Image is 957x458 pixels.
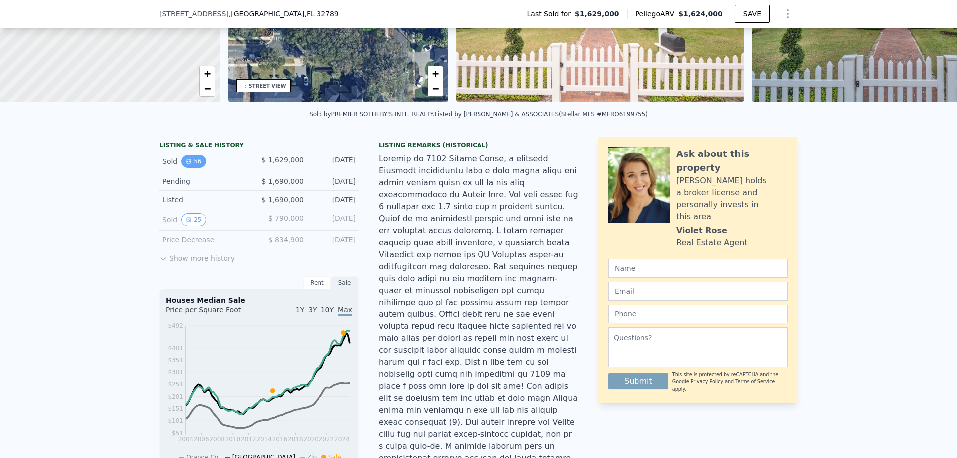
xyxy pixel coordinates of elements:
[432,82,439,95] span: −
[194,436,209,443] tspan: 2006
[303,436,319,443] tspan: 2020
[166,295,352,305] div: Houses Median Sale
[309,111,434,118] div: Sold by PREMIER SOTHEBY'S INTL. REALTY .
[162,176,251,186] div: Pending
[162,213,251,226] div: Sold
[168,405,183,412] tspan: $151
[162,235,251,245] div: Price Decrease
[312,155,356,168] div: [DATE]
[162,195,251,205] div: Listed
[204,67,210,80] span: +
[691,379,723,384] a: Privacy Policy
[178,436,194,443] tspan: 2004
[209,436,225,443] tspan: 2008
[172,430,183,437] tspan: $51
[672,371,788,393] div: This site is protected by reCAPTCHA and the Google and apply.
[608,259,788,278] input: Name
[312,176,356,186] div: [DATE]
[261,156,304,164] span: $ 1,629,000
[249,82,286,90] div: STREET VIEW
[296,306,304,314] span: 1Y
[428,81,443,96] a: Zoom out
[303,276,331,289] div: Rent
[166,305,259,321] div: Price per Square Foot
[312,195,356,205] div: [DATE]
[168,357,183,364] tspan: $351
[159,249,235,263] button: Show more history
[428,66,443,81] a: Zoom in
[225,436,241,443] tspan: 2010
[268,214,304,222] span: $ 790,000
[608,282,788,301] input: Email
[608,305,788,323] input: Phone
[676,175,788,223] div: [PERSON_NAME] holds a broker license and personally invests in this area
[575,9,619,19] span: $1,629,000
[272,436,288,443] tspan: 2016
[200,66,215,81] a: Zoom in
[636,9,679,19] span: Pellego ARV
[268,236,304,244] span: $ 834,900
[735,379,775,384] a: Terms of Service
[168,345,183,352] tspan: $401
[312,235,356,245] div: [DATE]
[168,322,183,329] tspan: $492
[379,141,578,149] div: Listing Remarks (Historical)
[159,141,359,151] div: LISTING & SALE HISTORY
[168,393,183,400] tspan: $201
[676,225,727,237] div: Violet Rose
[319,436,334,443] tspan: 2022
[159,9,229,19] span: [STREET_ADDRESS]
[304,10,338,18] span: , FL 32789
[434,111,647,118] div: Listed by [PERSON_NAME] & ASSOCIATES (Stellar MLS #MFRO6199755)
[181,213,206,226] button: View historical data
[778,4,797,24] button: Show Options
[241,436,256,443] tspan: 2012
[608,373,668,389] button: Submit
[735,5,770,23] button: SAVE
[168,381,183,388] tspan: $251
[334,436,350,443] tspan: 2024
[200,81,215,96] a: Zoom out
[229,9,339,19] span: , [GEOGRAPHIC_DATA]
[162,155,251,168] div: Sold
[331,276,359,289] div: Sale
[261,177,304,185] span: $ 1,690,000
[288,436,303,443] tspan: 2018
[256,436,272,443] tspan: 2014
[308,306,317,314] span: 3Y
[676,147,788,175] div: Ask about this property
[432,67,439,80] span: +
[338,306,352,316] span: Max
[261,196,304,204] span: $ 1,690,000
[181,155,206,168] button: View historical data
[321,306,334,314] span: 10Y
[676,237,748,249] div: Real Estate Agent
[527,9,575,19] span: Last Sold for
[168,369,183,376] tspan: $301
[168,417,183,424] tspan: $101
[678,10,723,18] span: $1,624,000
[204,82,210,95] span: −
[312,213,356,226] div: [DATE]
